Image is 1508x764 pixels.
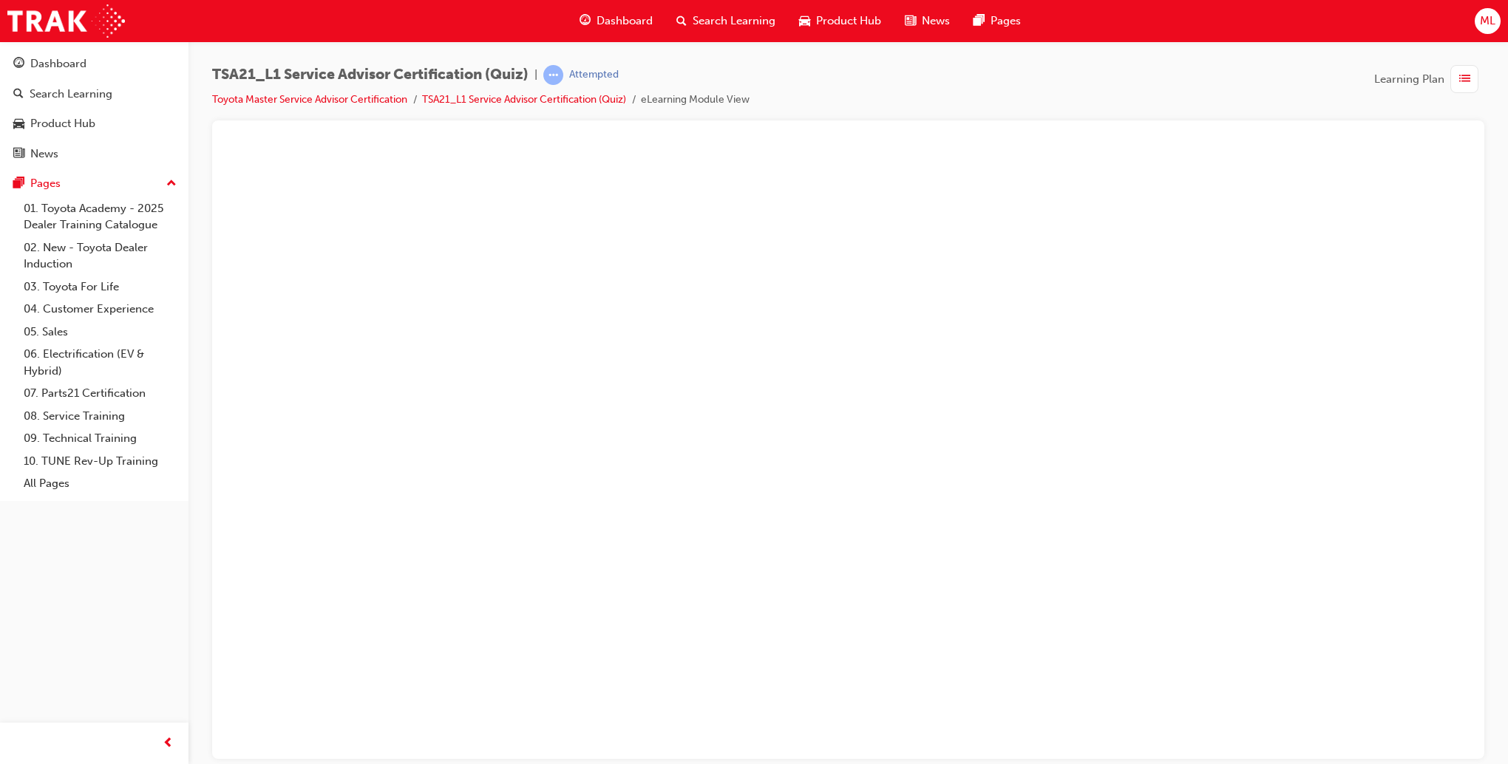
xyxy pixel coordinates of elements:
a: 04. Customer Experience [18,298,183,321]
span: car-icon [13,117,24,131]
a: 03. Toyota For Life [18,276,183,299]
div: Dashboard [30,55,86,72]
span: guage-icon [580,12,591,30]
a: search-iconSearch Learning [665,6,787,36]
span: car-icon [799,12,810,30]
div: Attempted [569,68,619,82]
a: 01. Toyota Academy - 2025 Dealer Training Catalogue [18,197,183,236]
a: 09. Technical Training [18,427,183,450]
button: Pages [6,170,183,197]
span: search-icon [13,88,24,101]
div: Product Hub [30,115,95,132]
a: TSA21_L1 Service Advisor Certification (Quiz) [422,93,626,106]
div: Pages [30,175,61,192]
a: All Pages [18,472,183,495]
a: pages-iconPages [962,6,1033,36]
button: ML [1475,8,1501,34]
a: 06. Electrification (EV & Hybrid) [18,343,183,382]
span: TSA21_L1 Service Advisor Certification (Quiz) [212,66,529,83]
span: News [922,13,950,30]
a: Product Hub [6,110,183,137]
span: Pages [991,13,1021,30]
span: pages-icon [974,12,985,30]
span: news-icon [905,12,916,30]
div: News [30,146,58,163]
a: 05. Sales [18,321,183,344]
div: Search Learning [30,86,112,103]
a: 08. Service Training [18,405,183,428]
a: 07. Parts21 Certification [18,382,183,405]
span: ML [1480,13,1495,30]
span: prev-icon [163,734,174,753]
span: Learning Plan [1374,71,1444,88]
span: Dashboard [597,13,653,30]
span: learningRecordVerb_ATTEMPT-icon [543,65,563,85]
span: list-icon [1459,70,1470,89]
button: Learning Plan [1374,65,1484,93]
li: eLearning Module View [641,92,750,109]
span: up-icon [166,174,177,194]
span: pages-icon [13,177,24,191]
span: | [534,66,537,83]
a: 02. New - Toyota Dealer Induction [18,236,183,276]
span: Search Learning [693,13,775,30]
img: Trak [7,4,125,38]
a: guage-iconDashboard [568,6,665,36]
span: news-icon [13,148,24,161]
span: Product Hub [816,13,881,30]
span: search-icon [676,12,687,30]
a: car-iconProduct Hub [787,6,893,36]
a: Search Learning [6,81,183,108]
a: News [6,140,183,168]
a: Toyota Master Service Advisor Certification [212,93,407,106]
a: Dashboard [6,50,183,78]
button: DashboardSearch LearningProduct HubNews [6,47,183,170]
a: 10. TUNE Rev-Up Training [18,450,183,473]
a: news-iconNews [893,6,962,36]
span: guage-icon [13,58,24,71]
